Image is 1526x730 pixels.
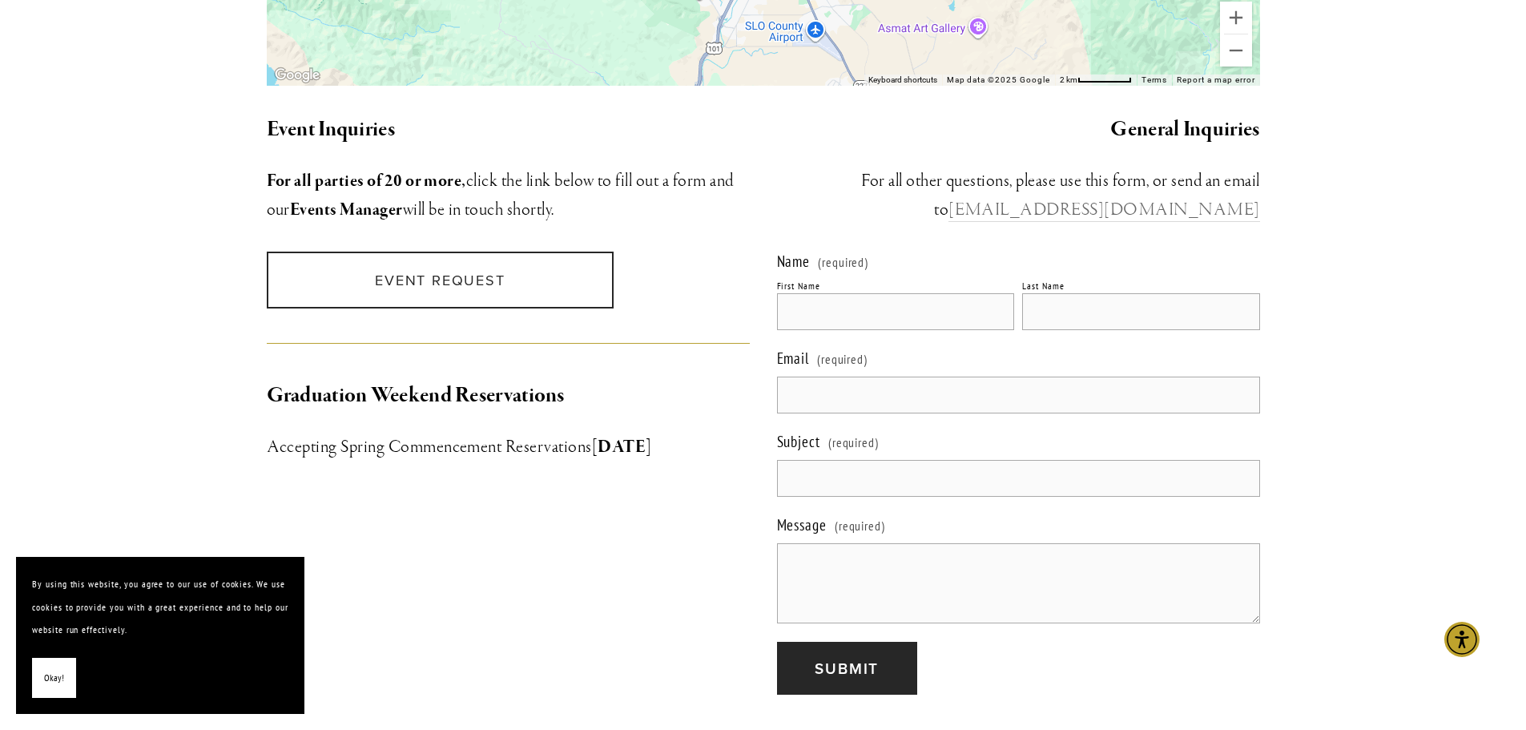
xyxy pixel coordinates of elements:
span: (required) [835,511,886,540]
strong: Events Manager [290,199,403,221]
h2: Event Inquiries [267,113,750,147]
span: Submit [815,657,879,680]
h2: General Inquiries [777,113,1260,147]
div: Last Name [1022,280,1065,292]
a: Event Request [267,252,614,309]
strong: For all parties of 20 or more, [267,170,466,192]
span: Message [777,515,827,534]
a: Report a map error [1177,75,1254,84]
div: Accessibility Menu [1444,622,1480,657]
span: Subject [777,432,821,451]
span: Name [777,252,811,271]
h3: click the link below to fill out a form and our will be in touch shortly. [267,167,750,224]
span: 2 km [1060,75,1077,84]
span: (required) [828,428,880,457]
img: Google [271,65,324,86]
span: (required) [817,345,868,373]
h3: Accepting Spring Commencement Reservations [267,433,750,462]
button: Okay! [32,658,76,699]
a: Terms [1141,75,1168,84]
span: Email [777,349,810,368]
button: Keyboard shortcuts [868,75,937,86]
h2: Graduation Weekend Reservations [267,379,750,413]
strong: [DATE] [592,436,652,458]
button: Map Scale: 2 km per 64 pixels [1055,75,1137,86]
p: By using this website, you agree to our use of cookies. We use cookies to provide you with a grea... [32,573,288,642]
div: First Name [777,280,821,292]
a: Open this area in Google Maps (opens a new window) [271,65,324,86]
a: [EMAIL_ADDRESS][DOMAIN_NAME] [948,199,1259,222]
button: Zoom out [1220,34,1252,67]
button: Zoom in [1220,2,1252,34]
span: Okay! [44,667,64,690]
h3: ​For all other questions, please use this form, or send an email to [777,167,1260,224]
span: (required) [818,256,869,268]
span: Map data ©2025 Google [947,75,1050,84]
button: SubmitSubmit [777,642,917,696]
section: Cookie banner [16,557,304,714]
